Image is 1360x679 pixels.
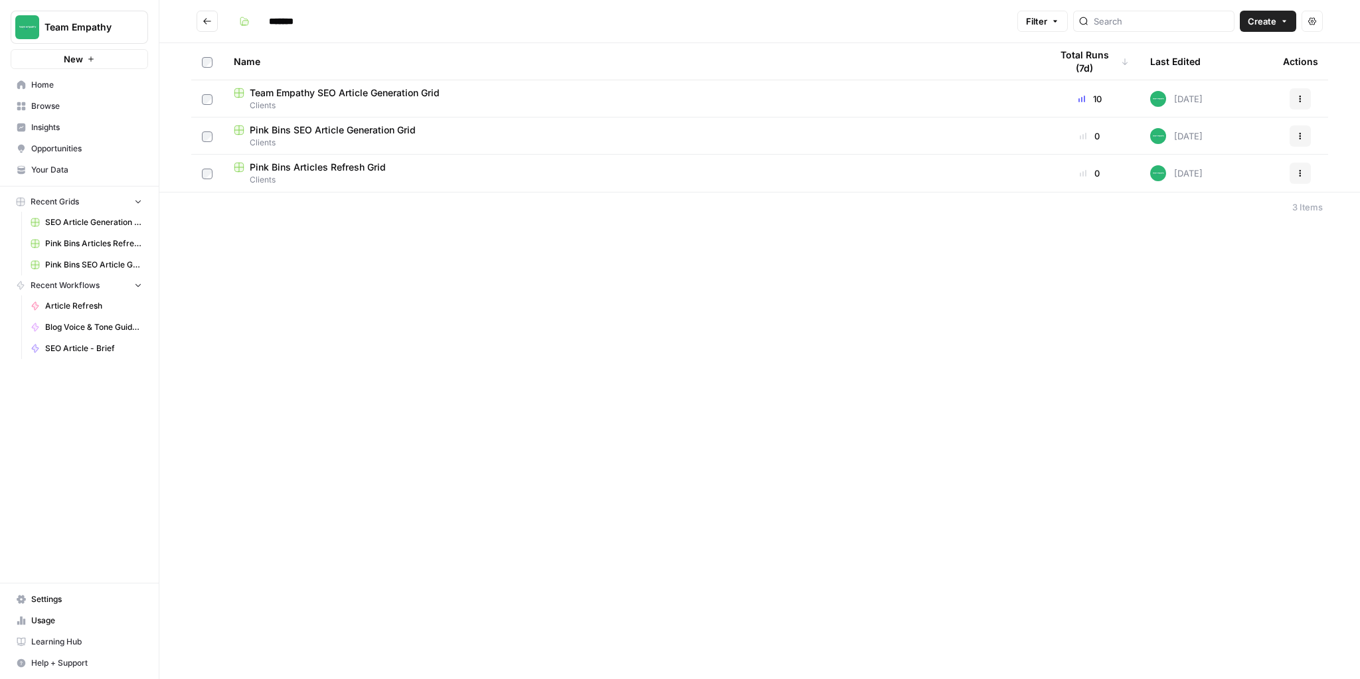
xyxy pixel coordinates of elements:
a: Browse [11,96,148,117]
img: wwg0kvabo36enf59sssm51gfoc5r [1150,128,1166,144]
div: Last Edited [1150,43,1201,80]
a: Opportunities [11,138,148,159]
span: Team Empathy SEO Article Generation Grid [250,86,440,100]
a: Blog Voice & Tone Guidelines [25,317,148,338]
span: Pink Bins Articles Refresh Grid [250,161,386,174]
div: [DATE] [1150,128,1203,144]
span: SEO Article - Brief [45,342,142,354]
a: Pink Bins SEO Article Generation Grid [25,254,148,275]
span: Clients [234,100,1029,112]
span: Team Empathy [44,21,125,34]
span: Browse [31,100,142,112]
span: Blog Voice & Tone Guidelines [45,321,142,333]
button: Go back [197,11,218,32]
div: 0 [1051,129,1129,143]
button: Create [1240,11,1296,32]
span: Create [1248,15,1276,28]
span: Pink Bins SEO Article Generation Grid [250,123,416,137]
span: Learning Hub [31,636,142,648]
span: Filter [1026,15,1047,28]
span: Home [31,79,142,91]
img: Team Empathy Logo [15,15,39,39]
span: Article Refresh [45,300,142,312]
input: Search [1094,15,1229,28]
a: Pink Bins Articles Refresh Grid [25,233,148,254]
span: Your Data [31,164,142,176]
div: 0 [1051,167,1129,180]
a: Your Data [11,159,148,181]
div: [DATE] [1150,165,1203,181]
span: Usage [31,615,142,627]
span: Settings [31,593,142,605]
a: SEO Article Generation Grid - Uncharted Influencer Agency [25,212,148,233]
span: Recent Workflows [31,279,100,291]
span: Pink Bins SEO Article Generation Grid [45,259,142,271]
a: Insights [11,117,148,138]
button: Help + Support [11,652,148,674]
a: Team Empathy SEO Article Generation GridClients [234,86,1029,112]
a: Learning Hub [11,631,148,652]
a: Pink Bins SEO Article Generation GridClients [234,123,1029,149]
div: [DATE] [1150,91,1203,107]
span: Opportunities [31,143,142,155]
span: SEO Article Generation Grid - Uncharted Influencer Agency [45,216,142,228]
span: Recent Grids [31,196,79,208]
a: Home [11,74,148,96]
button: Workspace: Team Empathy [11,11,148,44]
div: 10 [1051,92,1129,106]
div: Total Runs (7d) [1051,43,1129,80]
button: Recent Workflows [11,275,148,295]
button: Filter [1017,11,1068,32]
a: Settings [11,589,148,610]
span: Clients [234,174,1029,186]
div: Name [234,43,1029,80]
span: Pink Bins Articles Refresh Grid [45,238,142,250]
div: 3 Items [1292,200,1323,214]
a: SEO Article - Brief [25,338,148,359]
button: New [11,49,148,69]
span: New [64,52,83,66]
span: Help + Support [31,657,142,669]
button: Recent Grids [11,192,148,212]
span: Insights [31,121,142,133]
div: Actions [1283,43,1318,80]
img: wwg0kvabo36enf59sssm51gfoc5r [1150,91,1166,107]
a: Usage [11,610,148,631]
span: Clients [234,137,1029,149]
a: Pink Bins Articles Refresh GridClients [234,161,1029,186]
img: wwg0kvabo36enf59sssm51gfoc5r [1150,165,1166,181]
a: Article Refresh [25,295,148,317]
